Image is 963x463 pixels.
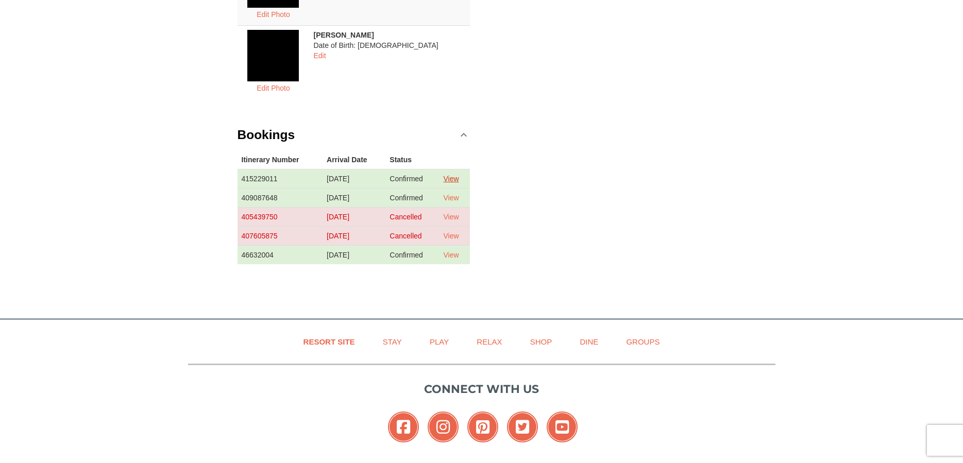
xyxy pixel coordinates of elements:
[238,150,323,169] th: Itinerary Number
[313,31,374,39] strong: [PERSON_NAME]
[188,381,775,398] p: Connect with us
[443,213,459,221] a: View
[567,330,611,353] a: Dine
[443,175,459,183] a: View
[313,52,326,60] a: Edit
[443,251,459,259] a: View
[443,232,459,240] a: View
[238,125,295,145] h3: Bookings
[323,207,385,226] td: [DATE]
[291,330,368,353] a: Resort Site
[251,81,296,95] button: Edit Photo
[309,25,470,99] td: Date of Birth: [DEMOGRAPHIC_DATA]
[247,30,299,81] img: 8dcf38311f8a49008e86130085829e2e.jpg
[251,8,296,21] button: Edit Photo
[385,245,439,264] td: Confirmed
[323,245,385,264] td: [DATE]
[323,169,385,188] td: [DATE]
[385,226,439,245] td: Cancelled
[417,330,462,353] a: Play
[238,188,323,207] td: 409087648
[385,207,439,226] td: Cancelled
[323,226,385,245] td: [DATE]
[323,150,385,169] th: Arrival Date
[464,330,515,353] a: Relax
[613,330,672,353] a: Groups
[385,169,439,188] td: Confirmed
[443,194,459,202] a: View
[385,188,439,207] td: Confirmed
[238,169,323,188] td: 415229011
[238,119,470,150] a: Bookings
[323,188,385,207] td: [DATE]
[238,226,323,245] td: 407605875
[385,150,439,169] th: Status
[370,330,415,353] a: Stay
[238,207,323,226] td: 405439750
[238,245,323,264] td: 46632004
[517,330,565,353] a: Shop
